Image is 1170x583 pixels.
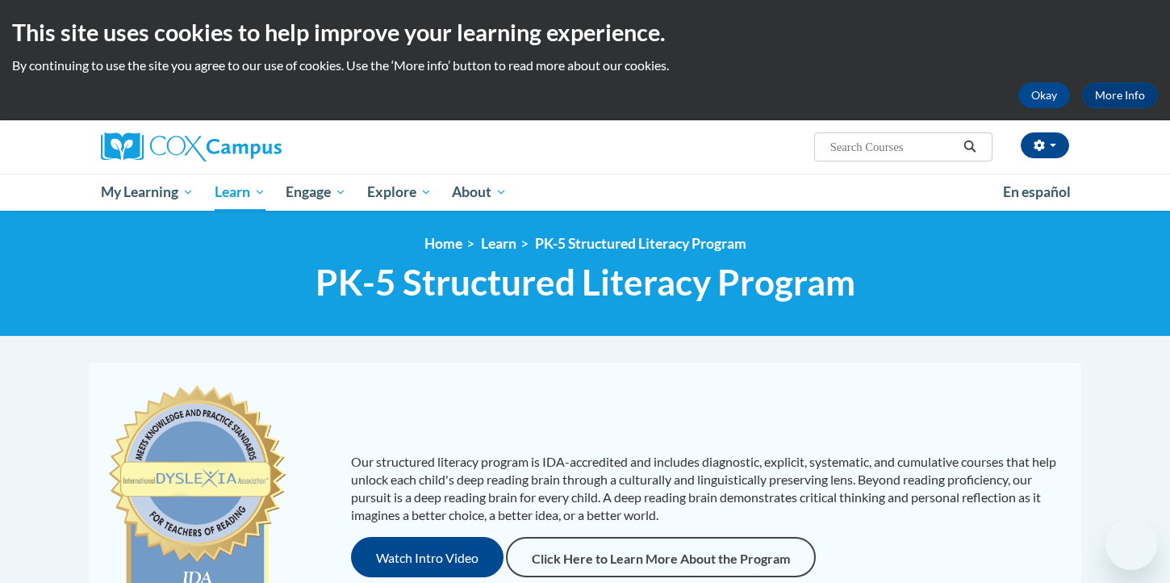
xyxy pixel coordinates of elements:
[315,261,855,304] span: PK-5 Structured Literacy Program
[101,132,407,161] a: Cox Campus
[367,182,432,202] span: Explore
[1082,82,1158,108] a: More Info
[12,57,1158,74] p: By continuing to use the site you agree to our use of cookies. Use the ‘More info’ button to read...
[351,537,504,577] button: Watch Intro Video
[275,174,357,211] a: Engage
[992,175,1081,209] a: En español
[286,182,346,202] span: Engage
[481,235,516,252] a: Learn
[90,174,204,211] a: My Learning
[204,174,276,211] a: Learn
[77,174,1093,211] div: Main menu
[357,174,442,211] a: Explore
[1021,132,1069,158] button: Account Settings
[958,137,982,157] button: Search
[215,182,265,202] span: Learn
[12,16,1158,48] h2: This site uses cookies to help improve your learning experience.
[829,137,958,157] input: Search Courses
[101,132,282,161] img: Cox Campus
[1003,183,1071,200] span: En español
[1105,518,1157,570] iframe: Button to launch messaging window
[452,182,507,202] span: About
[506,537,816,577] a: Click Here to Learn More About the Program
[351,453,1065,524] p: Our structured literacy program is IDA-accredited and includes diagnostic, explicit, systematic, ...
[1018,82,1070,108] button: Okay
[101,182,194,202] span: My Learning
[424,235,462,252] a: Home
[535,235,746,252] a: PK-5 Structured Literacy Program
[442,174,518,211] a: About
